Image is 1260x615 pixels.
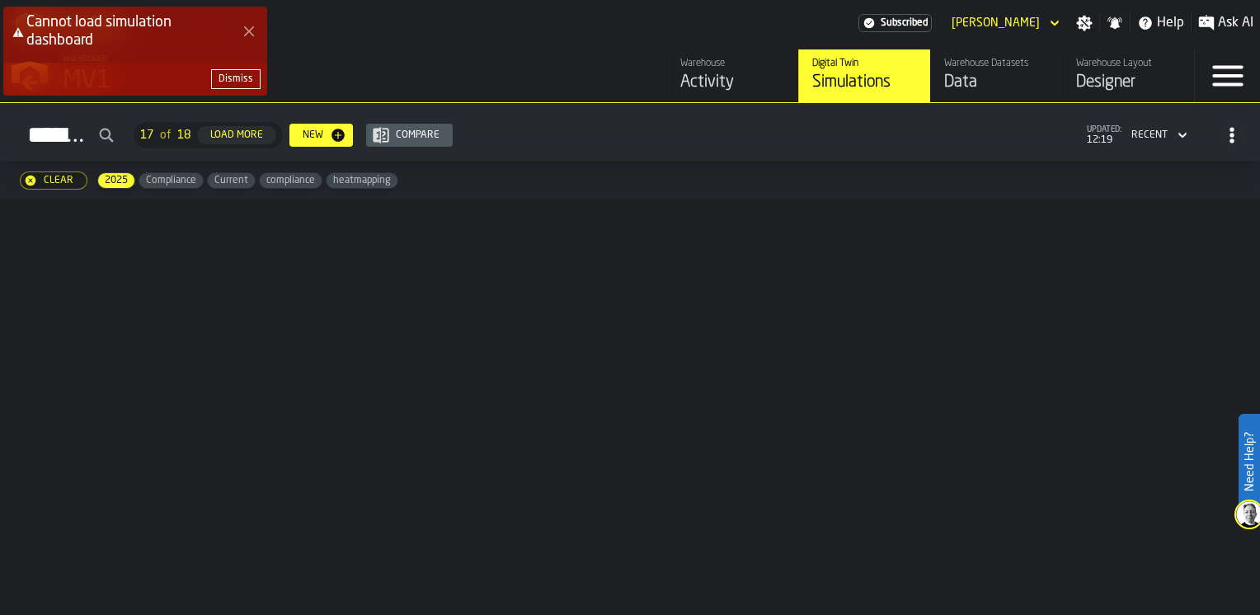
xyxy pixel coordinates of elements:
[177,129,190,142] span: 18
[1087,134,1121,146] span: 12:19
[1087,125,1121,134] span: updated:
[204,129,270,141] div: Load More
[140,129,153,142] span: 17
[98,175,134,186] span: 2025
[366,124,453,147] button: button-Compare
[1131,129,1168,141] div: DropdownMenuValue-4
[289,124,353,147] button: button-New
[211,69,261,89] button: button-
[197,126,276,144] button: button-Load More
[37,175,80,186] div: Clear
[1240,415,1258,508] label: Need Help?
[26,15,172,48] span: Cannot load simulation dashboard
[20,171,87,190] button: button-Clear
[389,129,446,141] div: Compare
[160,129,171,142] span: of
[127,122,289,148] div: ButtonLoadMore-Load More-Prev-First-Last
[139,175,203,186] span: Compliance
[327,175,397,186] span: heatmapping
[219,73,253,85] div: Dismiss
[1125,125,1191,145] div: DropdownMenuValue-4
[208,175,255,186] span: Current
[237,20,261,43] button: Close Error
[296,129,330,141] div: New
[260,175,322,186] span: compliance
